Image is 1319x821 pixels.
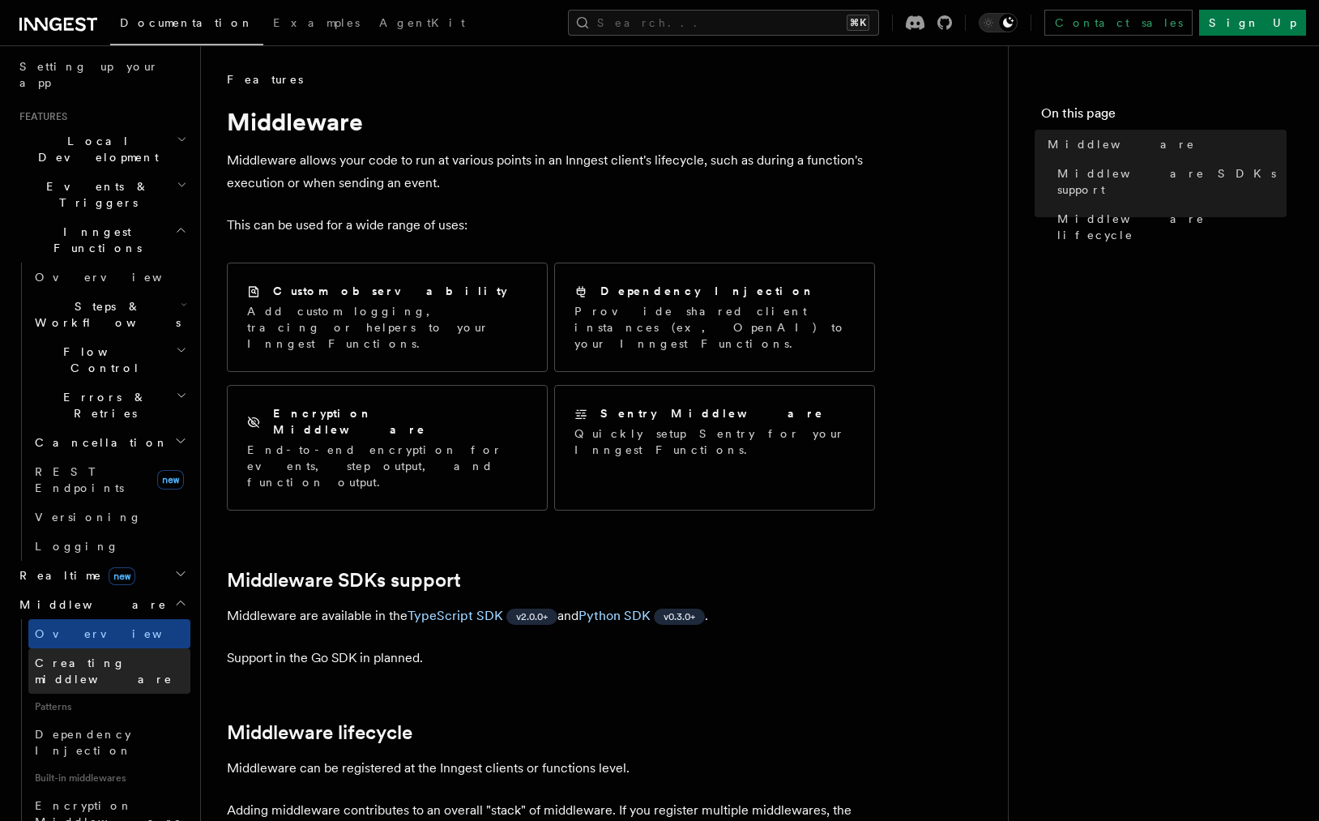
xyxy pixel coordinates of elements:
a: Python SDK [578,608,651,623]
span: AgentKit [379,16,465,29]
span: Steps & Workflows [28,298,181,331]
button: Search...⌘K [568,10,879,36]
a: Dependency InjectionProvide shared client instances (ex, OpenAI) to your Inngest Functions. [554,263,875,372]
span: Examples [273,16,360,29]
h4: On this page [1041,104,1287,130]
a: Encryption MiddlewareEnd-to-end encryption for events, step output, and function output. [227,385,548,511]
span: Overview [35,627,202,640]
span: Dependency Injection [35,728,132,757]
span: new [157,470,184,490]
button: Realtimenew [13,561,190,590]
a: Middleware lifecycle [1051,204,1287,250]
a: Logging [28,532,190,561]
span: Realtime [13,567,135,584]
span: Local Development [13,133,177,165]
span: Built-in middlewares [28,765,190,791]
a: Creating middleware [28,648,190,694]
div: Inngest Functions [13,263,190,561]
button: Cancellation [28,428,190,457]
span: v2.0.0+ [516,610,548,623]
span: Versioning [35,511,142,524]
h1: Middleware [227,107,875,136]
p: Middleware allows your code to run at various points in an Inngest client's lifecycle, such as du... [227,149,875,195]
a: Sentry MiddlewareQuickly setup Sentry for your Inngest Functions. [554,385,875,511]
a: Versioning [28,502,190,532]
a: Setting up your app [13,52,190,97]
a: Middleware [1041,130,1287,159]
span: Logging [35,540,119,553]
span: Features [13,110,67,123]
a: Contact sales [1044,10,1193,36]
p: This can be used for a wide range of uses: [227,214,875,237]
a: Middleware lifecycle [227,721,412,744]
p: Provide shared client instances (ex, OpenAI) to your Inngest Functions. [574,303,855,352]
a: Custom observabilityAdd custom logging, tracing or helpers to your Inngest Functions. [227,263,548,372]
span: Middleware SDKs support [1057,165,1287,198]
a: Examples [263,5,369,44]
span: Middleware [13,597,167,613]
span: Flow Control [28,344,176,376]
p: Middleware are available in the and . [227,605,875,627]
h2: Dependency Injection [600,283,815,299]
p: Add custom logging, tracing or helpers to your Inngest Functions. [247,303,527,352]
button: Errors & Retries [28,383,190,428]
span: Documentation [120,16,254,29]
a: Documentation [110,5,263,45]
span: Errors & Retries [28,389,176,421]
a: Dependency Injection [28,720,190,765]
span: new [109,567,135,585]
button: Local Development [13,126,190,172]
a: TypeScript SDK [408,608,503,623]
a: Overview [28,263,190,292]
button: Toggle dark mode [979,13,1018,32]
span: Overview [35,271,202,284]
a: REST Endpointsnew [28,457,190,502]
button: Events & Triggers [13,172,190,217]
h2: Sentry Middleware [600,405,824,421]
button: Flow Control [28,337,190,383]
p: Quickly setup Sentry for your Inngest Functions. [574,425,855,458]
span: Middleware lifecycle [1057,211,1287,243]
a: Middleware SDKs support [1051,159,1287,204]
span: Creating middleware [35,656,173,686]
span: Events & Triggers [13,178,177,211]
a: Sign Up [1199,10,1306,36]
h2: Encryption Middleware [273,405,527,438]
span: Inngest Functions [13,224,175,256]
span: REST Endpoints [35,465,124,494]
span: v0.3.0+ [664,610,695,623]
span: Patterns [28,694,190,720]
h2: Custom observability [273,283,507,299]
a: AgentKit [369,5,475,44]
p: Support in the Go SDK in planned. [227,647,875,669]
span: Middleware [1048,136,1195,152]
button: Steps & Workflows [28,292,190,337]
button: Middleware [13,590,190,619]
span: Features [227,71,303,88]
span: Cancellation [28,434,169,451]
kbd: ⌘K [847,15,869,31]
p: End-to-end encryption for events, step output, and function output. [247,442,527,490]
span: Setting up your app [19,60,159,89]
a: Middleware SDKs support [227,569,461,592]
button: Inngest Functions [13,217,190,263]
p: Middleware can be registered at the Inngest clients or functions level. [227,757,875,780]
a: Overview [28,619,190,648]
